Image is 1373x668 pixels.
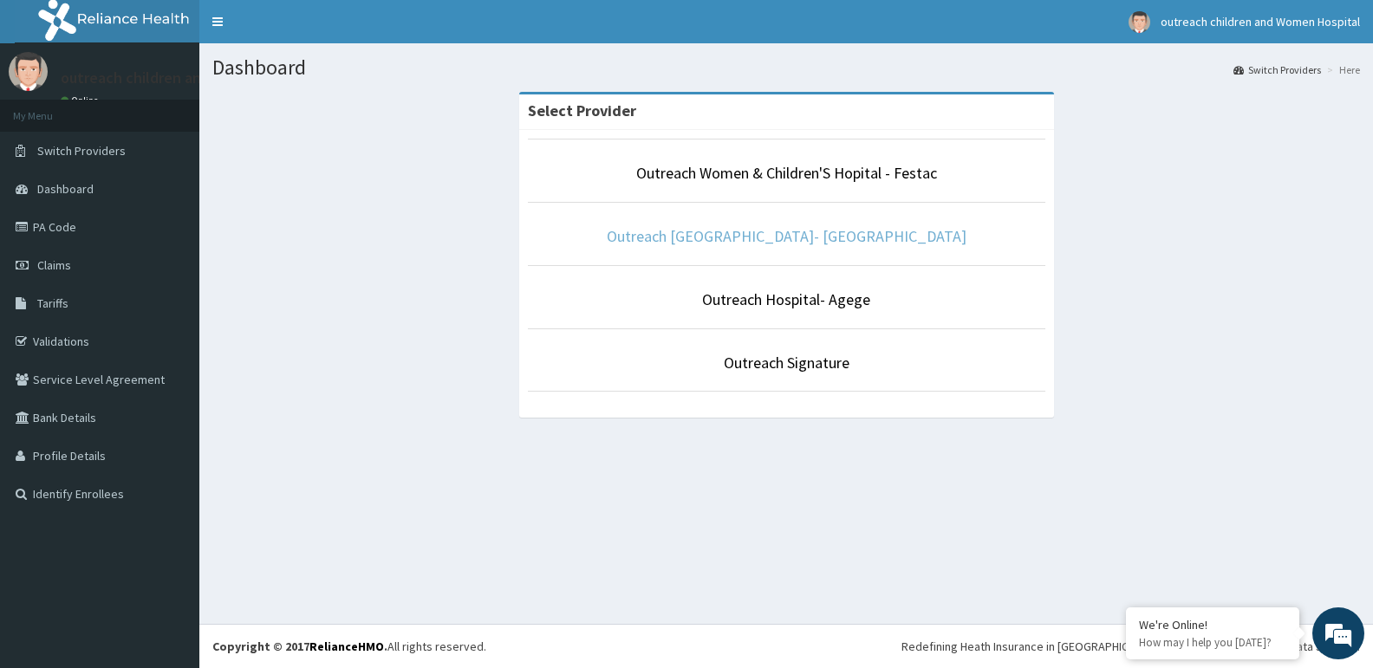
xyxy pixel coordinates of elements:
span: outreach children and Women Hospital [1161,14,1360,29]
img: User Image [9,52,48,91]
strong: Copyright © 2017 . [212,639,387,654]
li: Here [1323,62,1360,77]
span: Tariffs [37,295,68,311]
a: Online [61,94,102,107]
div: We're Online! [1139,617,1286,632]
div: Redefining Heath Insurance in [GEOGRAPHIC_DATA] using Telemedicine and Data Science! [901,638,1360,655]
img: User Image [1129,11,1150,33]
a: Outreach Hospital- Agege [702,289,870,309]
a: RelianceHMO [309,639,384,654]
a: Outreach Signature [724,353,849,373]
span: Switch Providers [37,143,126,159]
p: How may I help you today? [1139,635,1286,650]
span: Claims [37,257,71,273]
h1: Dashboard [212,56,1360,79]
a: Outreach Women & Children'S Hopital - Festac [636,163,937,183]
p: outreach children and Women Hospital [61,70,324,86]
a: Switch Providers [1233,62,1321,77]
a: Outreach [GEOGRAPHIC_DATA]- [GEOGRAPHIC_DATA] [607,226,966,246]
strong: Select Provider [528,101,636,120]
span: Dashboard [37,181,94,197]
footer: All rights reserved. [199,624,1373,668]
